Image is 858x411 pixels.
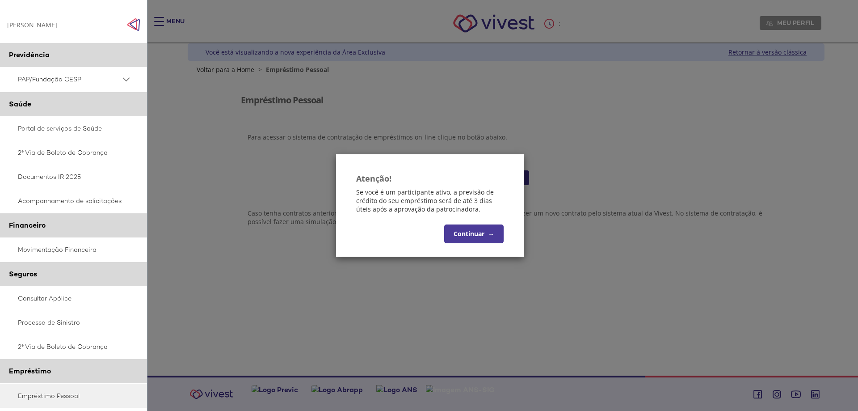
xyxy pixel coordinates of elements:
span: Empréstimo [9,366,51,376]
span: Financeiro [9,220,46,230]
span: Saúde [9,99,31,109]
section: <span lang="pt-BR" dir="ltr">Visualizador do Conteúdo da Web</span> 1 [241,194,772,246]
span: Seguros [9,269,37,279]
span: Previdência [9,50,50,59]
div: Vivest [181,43,824,376]
span: → [488,229,494,238]
strong: Atenção! [356,173,391,184]
div: [PERSON_NAME] [7,21,57,29]
img: Fechar menu [127,18,140,31]
button: Continuar→ [444,225,504,243]
span: Click to close side navigation. [127,18,140,31]
p: Se você é um participante ativo, a previsão de crédito do seu empréstimo será de até 3 dias úteis... [356,188,504,213]
span: PAP/Fundação CESP [18,74,121,85]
